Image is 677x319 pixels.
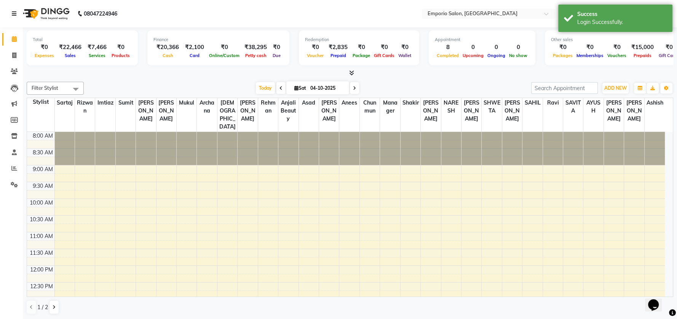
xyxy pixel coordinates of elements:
[241,43,270,52] div: ₹38,295
[628,43,657,52] div: ₹15,000
[551,43,575,52] div: ₹0
[153,43,182,52] div: ₹20,366
[507,53,529,58] span: No show
[604,85,627,91] span: ADD NEW
[305,53,326,58] span: Voucher
[32,85,58,91] span: Filter Stylist
[28,249,54,257] div: 11:30 AM
[605,43,628,52] div: ₹0
[583,98,603,116] span: AYUSH
[33,37,132,43] div: Total
[485,53,507,58] span: Ongoing
[278,98,298,124] span: Anjali beauty
[28,199,54,207] div: 10:00 AM
[258,98,278,116] span: Rehman
[624,98,644,124] span: [PERSON_NAME]
[305,37,413,43] div: Redemption
[543,98,563,108] span: ravi
[401,98,420,108] span: shakir
[632,53,653,58] span: Prepaids
[31,149,54,157] div: 8:30 AM
[207,43,241,52] div: ₹0
[605,53,628,58] span: Vouchers
[372,43,396,52] div: ₹0
[507,43,529,52] div: 0
[319,98,339,124] span: [PERSON_NAME]
[95,98,115,108] span: Imtiaz
[55,98,75,108] span: Sartaj
[197,98,217,116] span: Archana
[292,85,308,91] span: Sat
[604,98,624,124] span: [PERSON_NAME]
[256,82,275,94] span: Today
[435,53,461,58] span: Completed
[435,43,461,52] div: 8
[329,53,348,58] span: Prepaid
[577,18,667,26] div: Login Successfully.
[33,43,56,52] div: ₹0
[360,98,380,116] span: chunmun
[308,83,346,94] input: 2025-10-04
[326,43,351,52] div: ₹2,835
[161,53,175,58] span: Cash
[461,43,485,52] div: 0
[575,53,605,58] span: Memberships
[238,98,257,124] span: [PERSON_NAME]
[299,98,319,108] span: Asad
[502,98,522,124] span: [PERSON_NAME]
[351,53,372,58] span: Package
[28,216,54,224] div: 10:30 AM
[37,303,48,311] span: 1 / 2
[482,98,501,116] span: SHWETA
[63,53,78,58] span: Sales
[110,53,132,58] span: Products
[29,282,54,290] div: 12:30 PM
[380,98,400,116] span: Manager
[19,3,72,24] img: logo
[85,43,110,52] div: ₹7,466
[372,53,396,58] span: Gift Cards
[602,83,629,94] button: ADD NEW
[87,53,107,58] span: Services
[28,232,54,240] div: 11:00 AM
[485,43,507,52] div: 0
[217,98,237,132] span: [DEMOGRAPHIC_DATA]
[461,53,485,58] span: Upcoming
[461,98,481,124] span: [PERSON_NAME]
[271,53,283,58] span: Due
[182,43,207,52] div: ₹2,100
[396,43,413,52] div: ₹0
[207,53,241,58] span: Online/Custom
[188,53,201,58] span: Card
[31,132,54,140] div: 8:00 AM
[31,182,54,190] div: 9:30 AM
[156,98,176,124] span: [PERSON_NAME]
[645,98,665,108] span: ashish
[645,289,669,311] iframe: chat widget
[441,98,461,116] span: NARESH
[421,98,441,124] span: [PERSON_NAME]
[339,98,359,108] span: Anees
[305,43,326,52] div: ₹0
[531,82,598,94] input: Search Appointment
[29,266,54,274] div: 12:00 PM
[31,165,54,173] div: 9:00 AM
[75,98,95,116] span: Rizwan
[270,43,283,52] div: ₹0
[110,43,132,52] div: ₹0
[577,10,667,18] div: Success
[396,53,413,58] span: Wallet
[27,98,54,106] div: Stylist
[243,53,268,58] span: Petty cash
[56,43,85,52] div: ₹22,466
[116,98,136,108] span: Sumit
[136,98,156,124] span: [PERSON_NAME]
[563,98,583,116] span: SAVITA
[84,3,117,24] b: 08047224946
[351,43,372,52] div: ₹0
[551,53,575,58] span: Packages
[435,37,529,43] div: Appointment
[177,98,196,108] span: Mukul
[33,53,56,58] span: Expenses
[522,98,542,108] span: SAHIL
